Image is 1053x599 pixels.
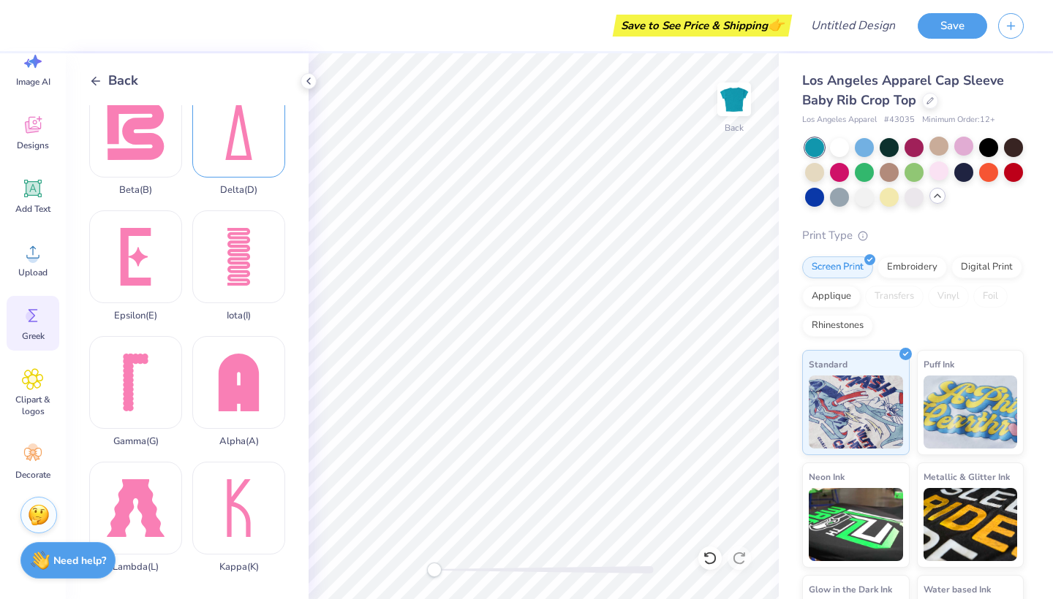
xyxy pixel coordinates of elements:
[53,554,106,568] strong: Need help?
[924,469,1010,484] span: Metallic & Glitter Ink
[15,203,50,215] span: Add Text
[809,488,903,561] img: Neon Ink
[16,76,50,88] span: Image AI
[877,256,947,278] div: Embroidery
[951,256,1022,278] div: Digital Print
[108,71,138,91] span: Back
[924,375,1018,449] img: Puff Ink
[17,140,49,151] span: Designs
[802,114,877,126] span: Los Angeles Apparel
[918,13,987,39] button: Save
[9,394,57,417] span: Clipart & logos
[928,286,969,308] div: Vinyl
[15,469,50,481] span: Decorate
[720,85,749,114] img: Back
[865,286,924,308] div: Transfers
[809,581,892,597] span: Glow in the Dark Ink
[924,581,991,597] span: Water based Ink
[113,562,159,573] div: Lambda ( L )
[114,310,157,321] div: Epsilon ( E )
[616,15,788,37] div: Save to See Price & Shipping
[119,185,152,196] div: Beta ( B )
[973,286,1008,308] div: Foil
[802,286,861,308] div: Applique
[799,11,907,40] input: Untitled Design
[922,114,995,126] span: Minimum Order: 12 +
[809,356,848,372] span: Standard
[220,185,257,196] div: Delta ( D )
[802,315,873,337] div: Rhinestones
[18,267,48,278] span: Upload
[802,256,873,278] div: Screen Print
[802,72,1004,109] span: Los Angeles Apparel Cap Sleeve Baby Rib Crop Top
[809,375,903,449] img: Standard
[809,469,845,484] span: Neon Ink
[219,436,259,447] div: Alpha ( A )
[768,16,784,34] span: 👉
[22,330,45,342] span: Greek
[227,310,251,321] div: Iota ( I )
[924,488,1018,561] img: Metallic & Glitter Ink
[725,121,744,134] div: Back
[113,436,159,447] div: Gamma ( G )
[219,562,259,573] div: Kappa ( K )
[924,356,954,372] span: Puff Ink
[802,227,1024,244] div: Print Type
[884,114,915,126] span: # 43035
[427,562,442,577] div: Accessibility label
